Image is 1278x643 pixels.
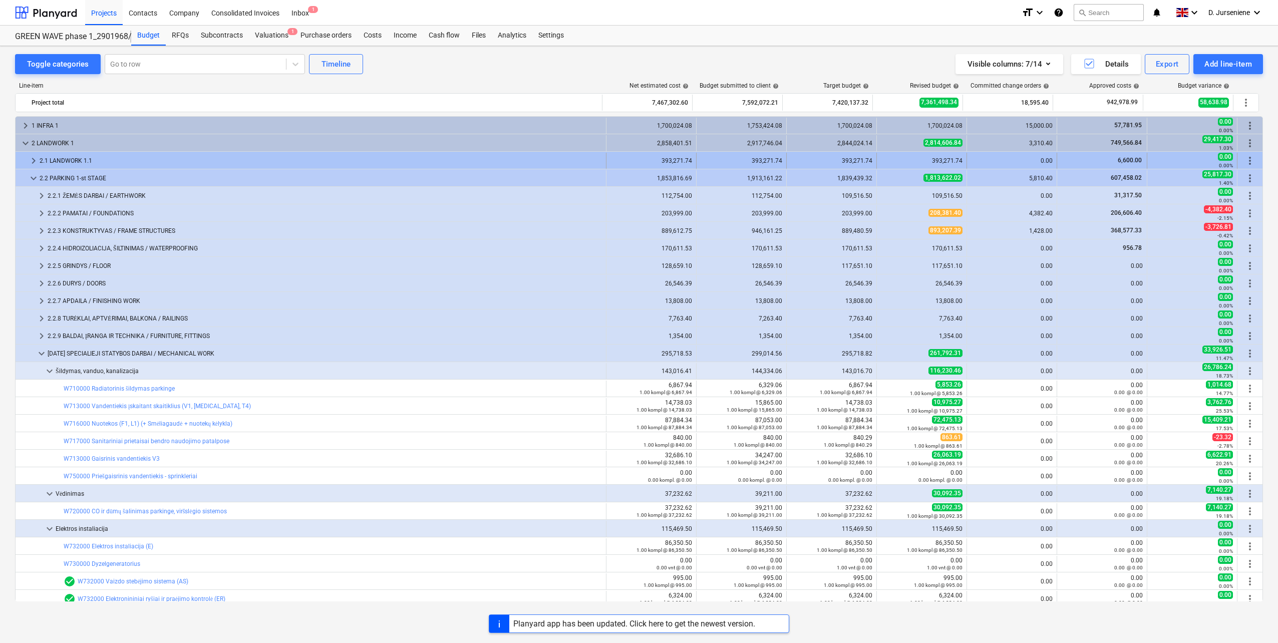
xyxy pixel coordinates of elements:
span: keyboard_arrow_right [36,312,48,325]
small: 0.00% [1219,320,1233,326]
div: 6,867.94 [610,382,692,396]
span: 33,926.51 [1202,346,1233,354]
i: Knowledge base [1054,7,1064,19]
div: 1,913,161.22 [701,175,782,182]
div: 1,354.00 [701,333,782,340]
div: 117,651.10 [881,262,963,269]
span: More actions [1240,97,1252,109]
div: 26,546.39 [610,280,692,287]
div: 2 LANDWORK 1 [32,135,602,151]
div: 0.00 [1061,368,1143,375]
a: W720000 CO ir dūmų šalinimas parkinge, viršslėgio sistemos [64,508,227,515]
div: Target budget [823,82,869,89]
div: 7,763.40 [610,315,692,322]
span: keyboard_arrow_right [36,190,48,202]
small: 0.00% [1219,198,1233,203]
small: 0.00% [1219,268,1233,273]
span: 72,475.13 [932,416,963,424]
div: 2,858,401.51 [610,140,692,147]
span: 0.00 [1218,118,1233,126]
small: 18.73% [1216,373,1233,379]
div: 2.2 PARKING 1-st STAGE [40,170,602,186]
small: 1.00 kompl @ 14,738.03 [817,407,872,413]
div: 2,917,746.04 [701,140,782,147]
a: W713000 Gaisrinis vandentiekis V3 [64,455,160,462]
small: 0.00% [1219,303,1233,308]
span: 749,566.84 [1110,139,1143,146]
div: 144,334.06 [701,368,782,375]
span: More actions [1244,470,1256,482]
div: 1,354.00 [791,333,872,340]
span: 3,762.76 [1206,398,1233,406]
button: Timeline [309,54,363,74]
span: help [1131,83,1139,89]
span: More actions [1244,575,1256,587]
span: 6,600.00 [1117,157,1143,164]
i: notifications [1152,7,1162,19]
div: 7,263.40 [701,315,782,322]
span: help [861,83,869,89]
small: 1.40% [1219,180,1233,186]
span: search [1078,9,1086,17]
div: 170,611.53 [881,245,963,252]
div: 1,753,424.08 [701,122,782,129]
div: Add line-item [1204,58,1252,71]
div: 1 INFRA 1 [32,118,602,134]
span: keyboard_arrow_right [36,242,48,254]
span: More actions [1244,348,1256,360]
span: keyboard_arrow_right [36,207,48,219]
span: help [1041,83,1049,89]
small: 0.00% [1219,128,1233,133]
div: 14,738.03 [791,399,872,413]
div: 0.00 [971,368,1053,375]
i: keyboard_arrow_down [1034,7,1046,19]
div: 143,016.70 [791,368,872,375]
div: Timeline [322,58,351,71]
button: Search [1074,4,1144,21]
span: More actions [1244,488,1256,500]
div: 26,546.39 [791,280,872,287]
div: 13,808.00 [791,297,872,304]
button: Details [1071,54,1141,74]
div: 2.2.2 PAMATAI / FOUNDATIONS [48,205,602,221]
span: 368,577.33 [1110,227,1143,234]
span: help [951,83,959,89]
div: 109,516.50 [881,192,963,199]
span: More actions [1244,172,1256,184]
div: 946,161.25 [701,227,782,234]
div: 128,659.10 [610,262,692,269]
div: 15,000.00 [971,122,1053,129]
div: 87,884.34 [791,417,872,431]
span: More actions [1244,120,1256,132]
a: W732000 Vaizdo stebėjimo sistema (AS) [78,578,188,585]
div: 6,329.06 [701,382,782,396]
span: 261,792.31 [928,349,963,357]
span: More actions [1244,137,1256,149]
div: Income [388,26,423,46]
div: 1,700,024.08 [791,122,872,129]
div: 1,428.00 [971,227,1053,234]
div: Budget variance [1178,82,1229,89]
small: 1.00 kompl @ 6,329.06 [730,390,782,395]
span: 0.00 [1218,310,1233,318]
span: 956.78 [1122,244,1143,251]
div: 0.00 [1061,350,1143,357]
span: More actions [1244,558,1256,570]
span: 0.00 [1218,293,1233,301]
div: 0.00 [1061,262,1143,269]
span: 893,207.39 [928,226,963,234]
div: 203,999.00 [701,210,782,217]
a: Valuations1 [249,26,294,46]
span: D. Jurseniene [1208,9,1250,17]
div: 87,884.34 [610,417,692,431]
div: 15,865.00 [701,399,782,413]
div: 889,480.59 [791,227,872,234]
i: keyboard_arrow_down [1251,7,1263,19]
a: W730000 Dyzelgeneratorius [64,560,140,567]
a: Cash flow [423,26,466,46]
div: 0.00 [1061,399,1143,413]
span: keyboard_arrow_down [20,137,32,149]
div: 0.00 [1061,297,1143,304]
a: Subcontracts [195,26,249,46]
small: -0.42% [1217,233,1233,238]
